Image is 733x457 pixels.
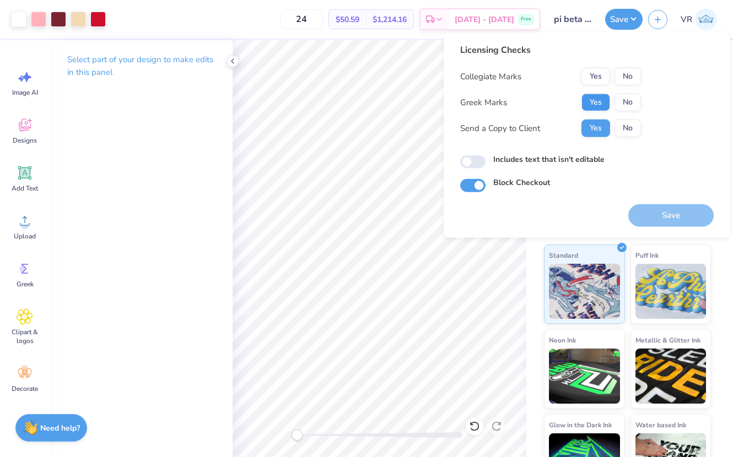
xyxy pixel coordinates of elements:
input: – – [280,9,323,29]
div: Licensing Checks [460,43,641,57]
p: Select part of your design to make edits in this panel [67,53,215,79]
span: [DATE] - [DATE] [455,14,514,25]
span: Metallic & Glitter Ink [635,334,700,346]
img: Puff Ink [635,264,707,319]
span: Water based Ink [635,419,686,431]
span: Free [521,15,531,23]
span: VR [681,13,692,26]
span: Clipart & logos [7,328,43,345]
button: No [615,119,641,137]
img: Val Rhey Lodueta [695,8,717,30]
label: Block Checkout [493,177,550,188]
span: Decorate [12,384,38,393]
div: Collegiate Marks [460,70,521,83]
img: Metallic & Glitter Ink [635,349,707,404]
strong: Need help? [40,423,80,433]
button: Yes [581,68,610,85]
span: Neon Ink [549,334,576,346]
div: Accessibility label [292,429,303,440]
span: $50.59 [336,14,359,25]
button: Save [605,9,643,30]
button: No [615,68,641,85]
div: Greek Marks [460,96,507,109]
span: $1,214.16 [373,14,407,25]
span: Greek [17,280,34,289]
div: Send a Copy to Client [460,122,540,135]
span: Standard [549,249,578,261]
label: Includes text that isn't editable [493,154,605,165]
span: Designs [13,136,37,145]
button: Yes [581,94,610,111]
span: Glow in the Dark Ink [549,419,612,431]
span: Add Text [12,184,38,193]
span: Image AI [12,88,38,97]
button: Yes [581,119,610,137]
img: Neon Ink [549,349,620,404]
input: Untitled Design [546,8,600,30]
button: No [615,94,641,111]
span: Upload [14,232,36,241]
img: Standard [549,264,620,319]
span: Puff Ink [635,249,659,261]
a: VR [676,8,722,30]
